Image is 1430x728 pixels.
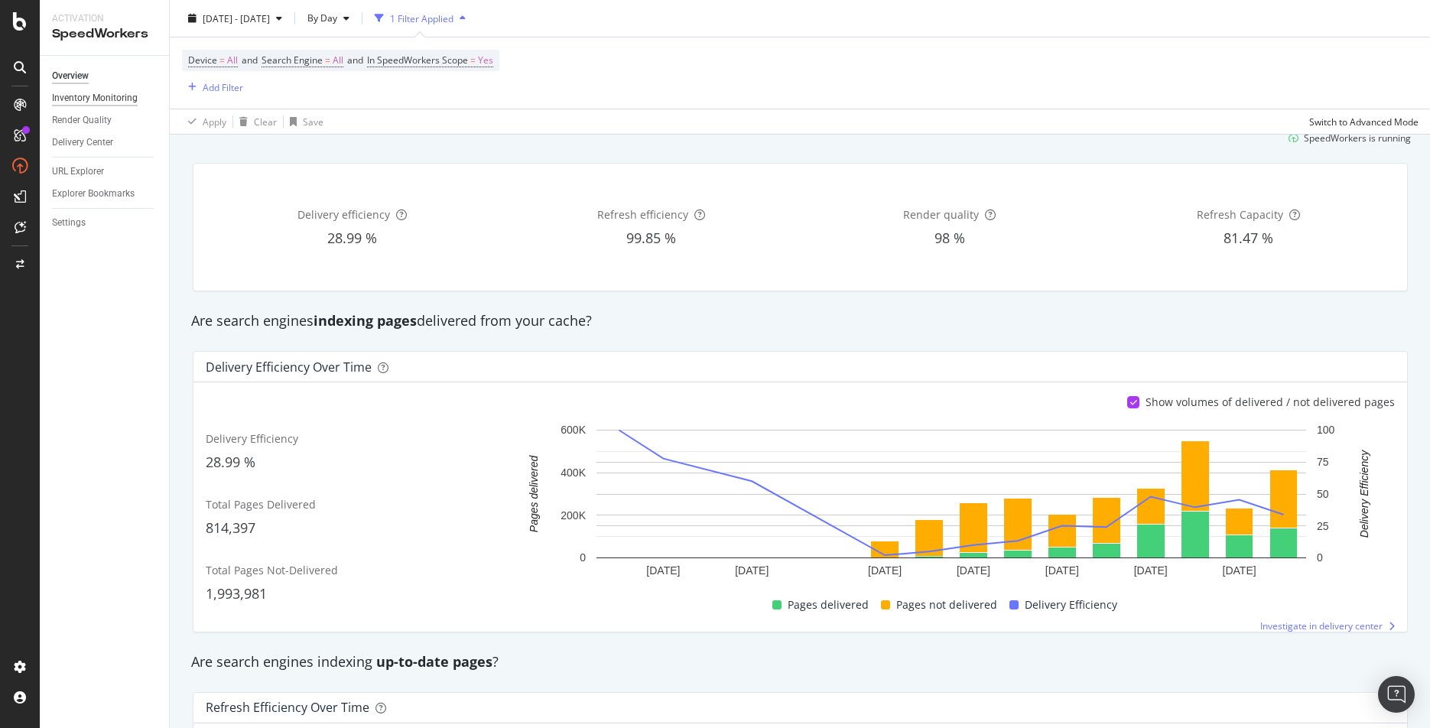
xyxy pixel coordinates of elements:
text: Delivery Efficiency [1358,450,1370,538]
text: 25 [1317,520,1329,532]
span: In SpeedWorkers Scope [367,54,468,67]
div: Are search engines delivered from your cache? [184,311,1417,331]
a: Inventory Monitoring [52,90,158,106]
span: and [242,54,258,67]
span: 99.85 % [626,229,676,247]
button: Save [284,109,323,134]
a: Settings [52,215,158,231]
span: Render quality [903,207,979,222]
text: 100 [1317,424,1335,437]
svg: A chart. [508,422,1395,583]
div: Settings [52,215,86,231]
span: Total Pages Delivered [206,497,316,512]
text: 600K [561,424,586,437]
div: 1 Filter Applied [390,11,453,24]
text: [DATE] [1222,564,1256,577]
div: Delivery Efficiency over time [206,359,372,375]
text: 50 [1317,488,1329,500]
span: Delivery efficiency [297,207,390,222]
strong: indexing pages [314,311,417,330]
span: 814,397 [206,518,255,537]
span: Search Engine [262,54,323,67]
div: Apply [203,115,226,128]
strong: up-to-date pages [376,652,492,671]
text: 75 [1317,456,1329,468]
button: Add Filter [182,78,243,96]
span: By Day [301,11,337,24]
a: Delivery Center [52,135,158,151]
span: = [470,54,476,67]
span: Device [188,54,217,67]
div: SpeedWorkers is running [1304,132,1411,145]
span: 28.99 % [327,229,377,247]
span: 28.99 % [206,453,255,471]
text: [DATE] [646,564,680,577]
div: SpeedWorkers [52,25,157,43]
span: All [333,50,343,71]
div: Delivery Center [52,135,113,151]
text: [DATE] [1133,564,1167,577]
div: Show volumes of delivered / not delivered pages [1146,395,1395,410]
text: 400K [561,466,586,479]
span: 98 % [934,229,965,247]
button: [DATE] - [DATE] [182,6,288,31]
div: Add Filter [203,80,243,93]
span: Delivery Efficiency [206,431,298,446]
div: Activation [52,12,157,25]
span: Yes [478,50,493,71]
span: = [325,54,330,67]
a: Overview [52,68,158,84]
span: Refresh efficiency [597,207,688,222]
span: Pages not delivered [896,596,997,614]
a: Investigate in delivery center [1260,619,1395,632]
button: By Day [301,6,356,31]
span: All [227,50,238,71]
div: Explorer Bookmarks [52,186,135,202]
text: [DATE] [1045,564,1079,577]
a: Render Quality [52,112,158,128]
text: Pages delivered [528,455,540,533]
span: Pages delivered [788,596,869,614]
span: Delivery Efficiency [1025,596,1117,614]
text: 200K [561,509,586,522]
div: Are search engines indexing ? [184,652,1417,672]
span: Investigate in delivery center [1260,619,1383,632]
span: 81.47 % [1224,229,1273,247]
div: Render Quality [52,112,112,128]
div: Inventory Monitoring [52,90,138,106]
div: URL Explorer [52,164,104,180]
span: and [347,54,363,67]
text: [DATE] [868,564,902,577]
div: Refresh Efficiency over time [206,700,369,715]
span: 1,993,981 [206,584,267,603]
text: 0 [1317,552,1323,564]
span: = [219,54,225,67]
div: Clear [254,115,277,128]
div: Switch to Advanced Mode [1309,115,1419,128]
a: URL Explorer [52,164,158,180]
span: Total Pages Not-Delivered [206,563,338,577]
button: Clear [233,109,277,134]
button: Apply [182,109,226,134]
text: [DATE] [957,564,990,577]
span: [DATE] - [DATE] [203,11,270,24]
div: Save [303,115,323,128]
text: [DATE] [735,564,769,577]
text: 0 [580,552,586,564]
div: Overview [52,68,89,84]
span: Refresh Capacity [1197,207,1283,222]
div: Open Intercom Messenger [1378,676,1415,713]
button: 1 Filter Applied [369,6,472,31]
a: Explorer Bookmarks [52,186,158,202]
button: Switch to Advanced Mode [1303,109,1419,134]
